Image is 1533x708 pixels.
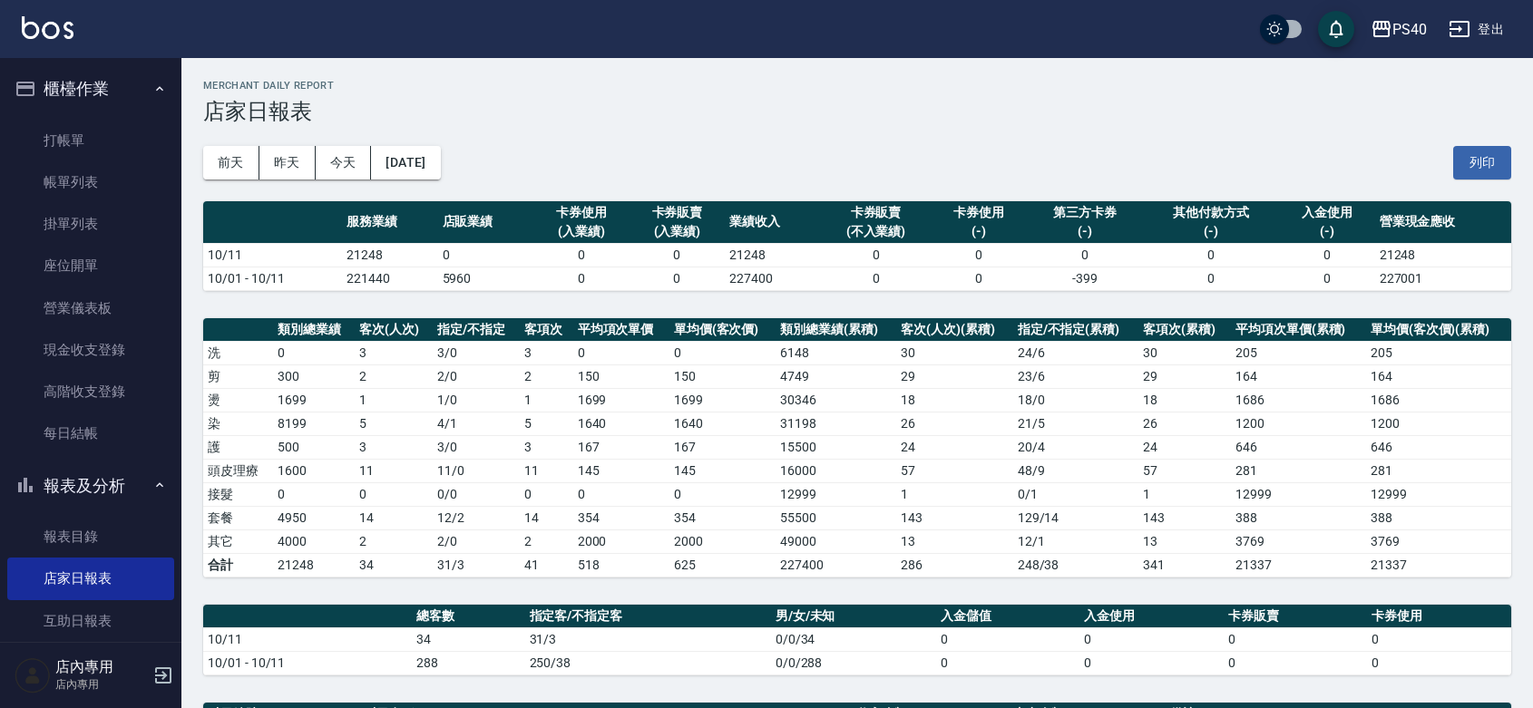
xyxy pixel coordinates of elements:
td: 167 [669,435,776,459]
td: 41 [520,553,573,577]
td: 30346 [776,388,896,412]
h5: 店內專用 [55,658,148,676]
td: 26 [1138,412,1231,435]
td: 1200 [1231,412,1366,435]
td: 13 [896,529,1013,553]
td: 281 [1231,459,1366,482]
th: 類別總業績 [273,318,355,342]
td: 1 [896,482,1013,506]
td: 164 [1366,364,1511,388]
td: 646 [1231,435,1366,459]
td: 167 [573,435,669,459]
td: 2 [355,529,433,553]
td: 2 [520,529,573,553]
div: 卡券使用 [538,203,625,222]
td: 129 / 14 [1013,506,1139,529]
td: 3 / 0 [433,341,520,364]
td: 1 / 0 [433,388,520,412]
td: 13 [1138,529,1231,553]
td: 其它 [203,529,273,553]
td: 接髮 [203,482,273,506]
td: 洗 [203,341,273,364]
td: 227400 [725,267,821,290]
td: 合計 [203,553,273,577]
td: 227001 [1375,267,1511,290]
td: 0 [1027,243,1143,267]
td: 0 [1279,243,1375,267]
td: 4950 [273,506,355,529]
td: 12 / 2 [433,506,520,529]
td: 0 [821,243,931,267]
div: (-) [1147,222,1274,241]
button: 今天 [316,146,372,179]
th: 客次(人次) [355,318,433,342]
a: 互助日報表 [7,600,174,642]
td: 3 / 0 [433,435,520,459]
td: 0/0/288 [771,651,936,674]
td: 3 [520,435,573,459]
td: 燙 [203,388,273,412]
td: 145 [573,459,669,482]
div: 卡券使用 [935,203,1022,222]
div: (入業績) [634,222,721,241]
td: 21337 [1231,553,1366,577]
td: 24 [1138,435,1231,459]
td: 150 [669,364,776,388]
td: 1699 [669,388,776,412]
td: 14 [520,506,573,529]
div: (不入業績) [825,222,926,241]
td: 24 / 6 [1013,341,1139,364]
td: 300 [273,364,355,388]
th: 客項次(累積) [1138,318,1231,342]
td: 21248 [342,243,438,267]
div: 入金使用 [1284,203,1371,222]
td: 0 [1279,267,1375,290]
table: a dense table [203,605,1511,675]
td: 0 [273,341,355,364]
td: 1 [1138,482,1231,506]
td: 12999 [1231,482,1366,506]
td: 21248 [1375,243,1511,267]
td: 20 / 4 [1013,435,1139,459]
td: 護 [203,435,273,459]
td: 0 [573,341,669,364]
td: 0 / 1 [1013,482,1139,506]
td: 354 [573,506,669,529]
td: 5 [355,412,433,435]
td: 21 / 5 [1013,412,1139,435]
td: 6148 [776,341,896,364]
td: 31/3 [433,553,520,577]
td: 5 [520,412,573,435]
th: 客項次 [520,318,573,342]
td: 30 [896,341,1013,364]
td: 143 [1138,506,1231,529]
a: 帳單列表 [7,161,174,203]
td: 145 [669,459,776,482]
td: 12999 [776,482,896,506]
td: 2 / 0 [433,364,520,388]
a: 營業儀表板 [7,287,174,329]
td: 15500 [776,435,896,459]
td: 0 [573,482,669,506]
th: 卡券販賣 [1224,605,1367,628]
td: 18 / 0 [1013,388,1139,412]
a: 打帳單 [7,120,174,161]
td: 10/01 - 10/11 [203,651,412,674]
a: 報表目錄 [7,516,174,558]
td: 205 [1231,341,1366,364]
td: 頭皮理療 [203,459,273,482]
th: 單均價(客次價)(累積) [1366,318,1511,342]
td: 14 [355,506,433,529]
div: 卡券販賣 [634,203,721,222]
td: 10/11 [203,627,412,651]
td: 3769 [1231,529,1366,553]
td: 8199 [273,412,355,435]
td: 1699 [573,388,669,412]
td: 0 [1224,651,1367,674]
td: 0 / 0 [433,482,520,506]
td: 625 [669,553,776,577]
td: 0 [669,482,776,506]
td: 0 [931,267,1027,290]
td: 2 [355,364,433,388]
td: 3 [355,435,433,459]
